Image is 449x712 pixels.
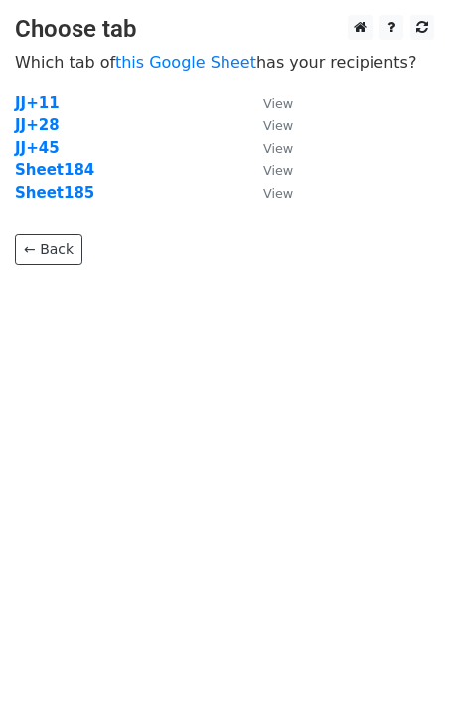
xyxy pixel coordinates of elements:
small: View [263,96,293,111]
a: View [243,94,293,112]
small: View [263,186,293,201]
a: this Google Sheet [115,53,256,72]
h3: Choose tab [15,15,434,44]
a: View [243,161,293,179]
a: JJ+28 [15,116,60,134]
a: View [243,139,293,157]
small: View [263,118,293,133]
a: View [243,184,293,202]
a: View [243,116,293,134]
small: View [263,163,293,178]
a: ← Back [15,234,82,265]
a: Sheet185 [15,184,94,202]
a: JJ+45 [15,139,60,157]
a: JJ+11 [15,94,60,112]
small: View [263,141,293,156]
a: Sheet184 [15,161,94,179]
p: Which tab of has your recipients? [15,52,434,73]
